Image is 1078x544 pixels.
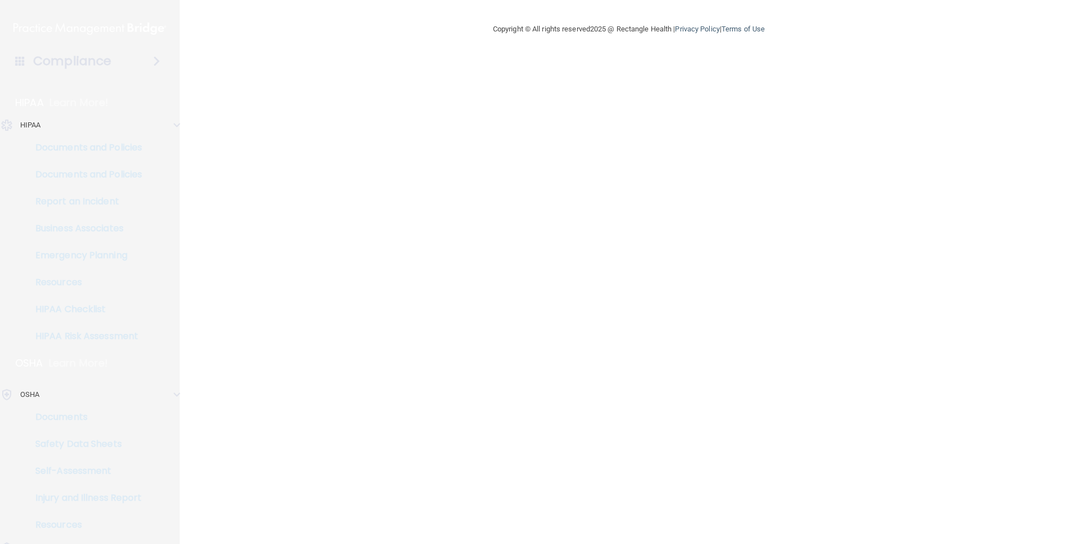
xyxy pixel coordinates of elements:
[424,11,834,47] div: Copyright © All rights reserved 2025 @ Rectangle Health | |
[13,17,166,40] img: PMB logo
[33,53,111,69] h4: Compliance
[7,519,161,531] p: Resources
[15,96,44,109] p: HIPAA
[49,356,108,370] p: Learn More!
[7,465,161,477] p: Self-Assessment
[7,223,161,234] p: Business Associates
[7,412,161,423] p: Documents
[7,196,161,207] p: Report an Incident
[20,118,41,132] p: HIPAA
[675,25,719,33] a: Privacy Policy
[7,438,161,450] p: Safety Data Sheets
[7,331,161,342] p: HIPAA Risk Assessment
[7,304,161,315] p: HIPAA Checklist
[7,250,161,261] p: Emergency Planning
[15,356,43,370] p: OSHA
[20,388,39,401] p: OSHA
[7,492,161,504] p: Injury and Illness Report
[49,96,109,109] p: Learn More!
[7,142,161,153] p: Documents and Policies
[7,277,161,288] p: Resources
[7,169,161,180] p: Documents and Policies
[721,25,765,33] a: Terms of Use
